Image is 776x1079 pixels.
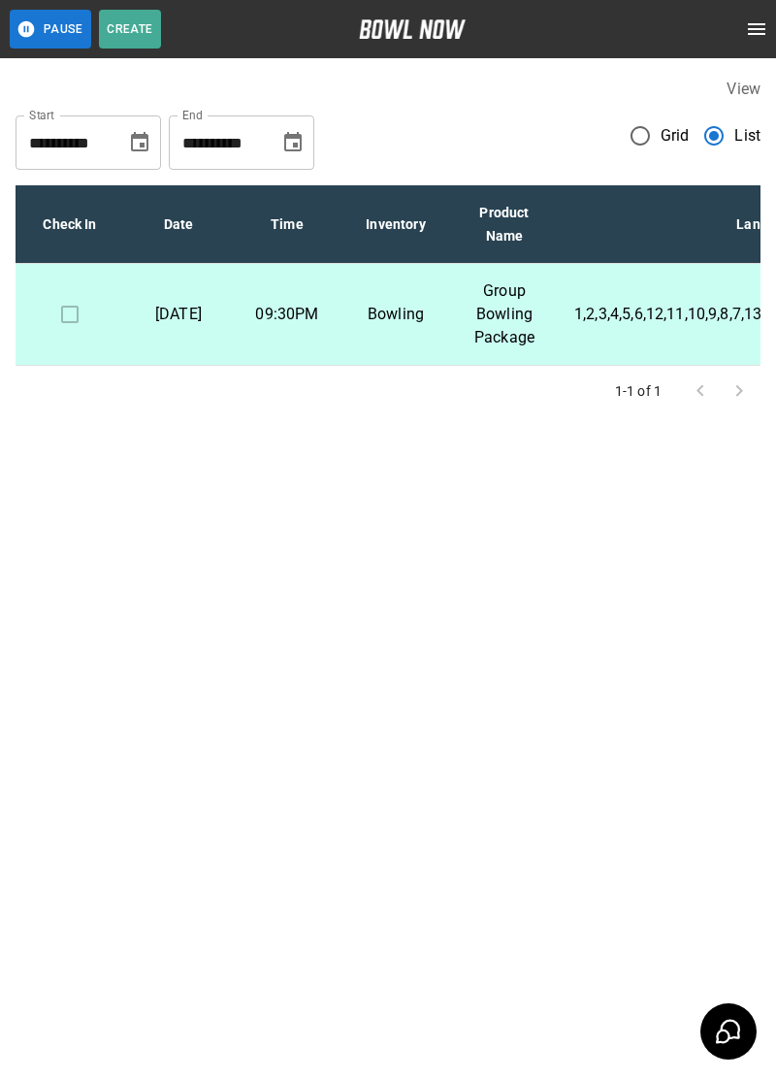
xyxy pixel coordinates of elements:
[341,185,450,264] th: Inventory
[466,279,543,349] p: Group Bowling Package
[734,124,760,147] span: List
[359,19,466,39] img: logo
[124,185,233,264] th: Date
[233,185,341,264] th: Time
[16,185,124,264] th: Check In
[99,10,161,49] button: Create
[737,10,776,49] button: open drawer
[727,80,760,98] label: View
[274,123,312,162] button: Choose date, selected date is Oct 14, 2025
[357,303,435,326] p: Bowling
[10,10,91,49] button: Pause
[120,123,159,162] button: Choose date, selected date is Sep 14, 2025
[661,124,690,147] span: Grid
[615,381,662,401] p: 1-1 of 1
[248,303,326,326] p: 09:30PM
[450,185,559,264] th: Product Name
[140,303,217,326] p: [DATE]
